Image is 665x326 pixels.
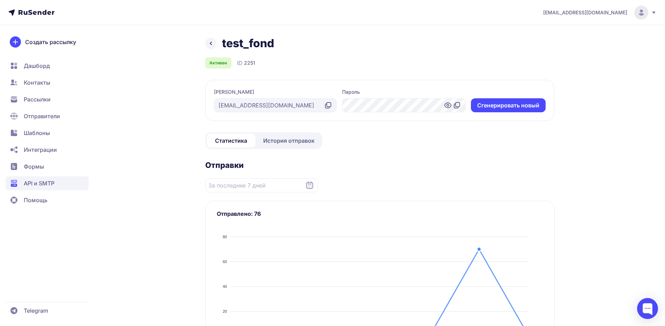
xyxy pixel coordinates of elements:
span: API и SMTP [24,179,54,187]
span: [EMAIL_ADDRESS][DOMAIN_NAME] [543,9,627,16]
h3: Отправлено: 76 [217,210,543,218]
tspan: 20 [223,309,227,313]
a: История отправок [257,134,321,148]
tspan: 40 [223,284,227,289]
span: Помощь [24,196,47,204]
span: Интеграции [24,146,57,154]
tspan: 60 [223,260,227,264]
span: Шаблоны [24,129,50,137]
span: 2251 [244,59,255,66]
tspan: 80 [223,235,227,239]
span: Формы [24,162,44,171]
span: Статистика [215,136,247,145]
label: Пароль [342,88,360,95]
input: Datepicker input [205,178,318,192]
span: Дашборд [24,62,50,70]
div: ID [237,59,255,67]
button: Cгенерировать новый [471,98,546,112]
span: Контакты [24,78,50,87]
label: [PERSON_NAME] [214,88,254,95]
span: Создать рассылку [25,38,76,46]
a: Статистика [207,134,256,148]
h2: Отправки [205,160,555,170]
span: История отправок [263,136,315,145]
span: Активен [209,60,227,66]
span: Рассылки [24,95,51,104]
a: Telegram [6,304,89,318]
span: Отправители [24,112,60,120]
span: Telegram [24,306,48,315]
h1: test_fond [222,36,274,50]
